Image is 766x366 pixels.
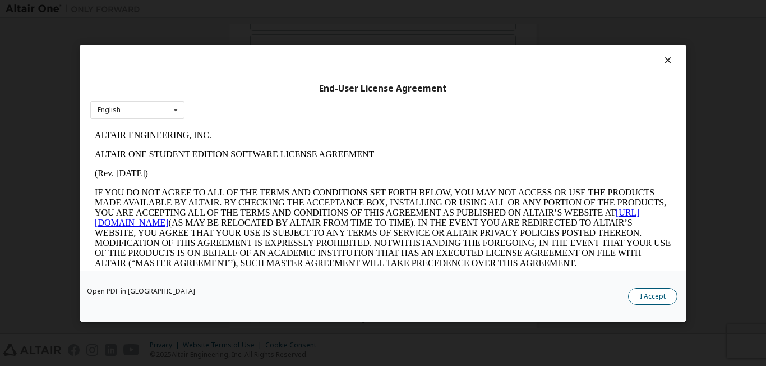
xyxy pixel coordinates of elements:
[87,287,195,294] a: Open PDF in [GEOGRAPHIC_DATA]
[4,4,581,15] p: ALTAIR ENGINEERING, INC.
[4,82,550,102] a: [URL][DOMAIN_NAME]
[628,287,677,304] button: I Accept
[98,107,121,113] div: English
[4,24,581,34] p: ALTAIR ONE STUDENT EDITION SOFTWARE LICENSE AGREEMENT
[4,62,581,143] p: IF YOU DO NOT AGREE TO ALL OF THE TERMS AND CONDITIONS SET FORTH BELOW, YOU MAY NOT ACCESS OR USE...
[4,152,581,192] p: This Altair One Student Edition Software License Agreement (“Agreement”) is between Altair Engine...
[90,83,676,94] div: End-User License Agreement
[4,43,581,53] p: (Rev. [DATE])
